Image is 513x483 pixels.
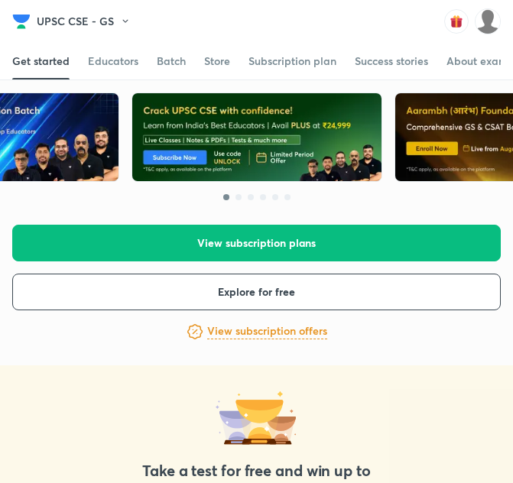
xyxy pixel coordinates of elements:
[204,43,230,79] a: Store
[37,10,140,33] button: UPSC CSE - GS
[355,43,428,79] a: Success stories
[218,284,295,300] span: Explore for free
[446,43,508,79] a: About exam
[444,9,469,34] img: avatar
[207,323,327,339] h6: View subscription offers
[475,8,501,34] img: shashank
[88,43,138,79] a: Educators
[157,53,186,69] div: Batch
[12,274,501,310] button: Explore for free
[207,323,327,341] a: View subscription offers
[355,53,428,69] div: Success stories
[12,43,70,79] a: Get started
[213,390,300,445] img: dst-trophy
[12,12,31,31] img: Company Logo
[88,53,138,69] div: Educators
[157,43,186,79] a: Batch
[248,53,336,69] div: Subscription plan
[446,53,508,69] div: About exam
[204,53,230,69] div: Store
[197,235,316,251] span: View subscription plans
[248,43,336,79] a: Subscription plan
[12,225,501,261] button: View subscription plans
[12,53,70,69] div: Get started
